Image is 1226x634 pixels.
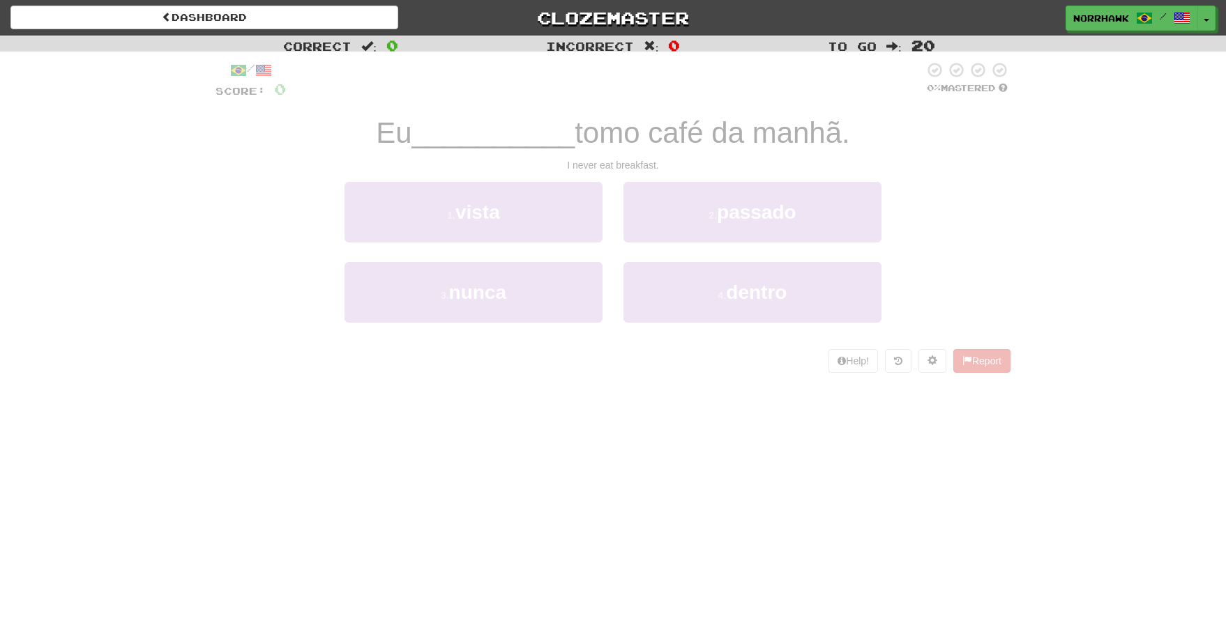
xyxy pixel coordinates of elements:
[441,290,449,301] small: 3 .
[953,349,1011,373] button: Report
[927,82,941,93] span: 0 %
[10,6,398,29] a: Dashboard
[1066,6,1198,31] a: norrhawk /
[623,262,881,323] button: 4.dentro
[644,40,659,52] span: :
[1073,12,1129,24] span: norrhawk
[1160,11,1167,21] span: /
[726,281,787,303] span: dentro
[447,210,455,221] small: 1 .
[412,116,575,149] span: __________
[386,37,398,54] span: 0
[546,39,634,53] span: Incorrect
[215,158,1011,172] div: I never eat breakfast.
[361,40,377,52] span: :
[828,349,878,373] button: Help!
[215,61,286,79] div: /
[449,281,506,303] span: nunca
[575,116,850,149] span: tomo café da manhã.
[623,182,881,242] button: 2.passado
[911,37,935,54] span: 20
[345,262,603,323] button: 3.nunca
[718,290,727,301] small: 4 .
[886,40,902,52] span: :
[455,201,500,223] span: vista
[345,182,603,242] button: 1.vista
[376,116,411,149] span: Eu
[828,39,877,53] span: To go
[668,37,680,54] span: 0
[274,80,286,98] span: 0
[215,85,266,97] span: Score:
[709,210,717,221] small: 2 .
[924,82,1011,95] div: Mastered
[283,39,351,53] span: Correct
[885,349,911,373] button: Round history (alt+y)
[717,201,796,223] span: passado
[419,6,807,30] a: Clozemaster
